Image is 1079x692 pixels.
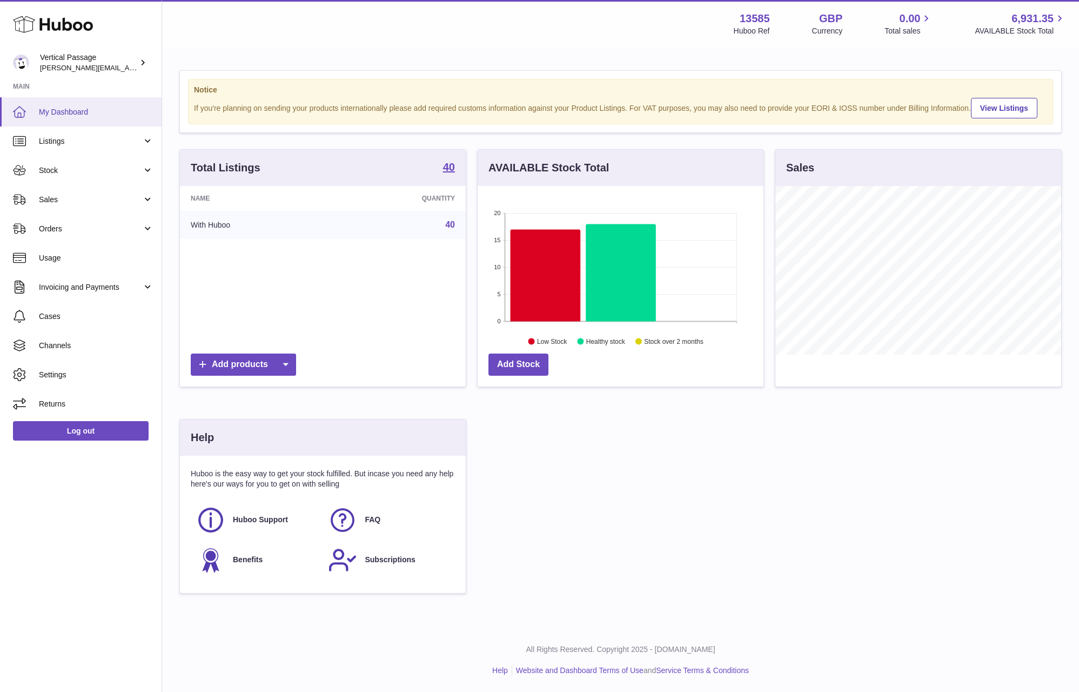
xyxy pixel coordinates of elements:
[233,515,288,525] span: Huboo Support
[900,11,921,26] span: 0.00
[488,354,548,376] a: Add Stock
[365,555,415,565] span: Subscriptions
[884,11,933,36] a: 0.00 Total sales
[812,26,843,36] div: Currency
[196,505,317,535] a: Huboo Support
[512,666,749,676] li: and
[191,469,455,489] p: Huboo is the easy way to get your stock fulfilled. But incase you need any help here's our ways f...
[39,311,153,322] span: Cases
[180,186,331,211] th: Name
[975,26,1066,36] span: AVAILABLE Stock Total
[191,354,296,376] a: Add products
[497,291,500,297] text: 5
[13,421,149,441] a: Log out
[492,666,508,675] a: Help
[194,85,1047,95] strong: Notice
[328,505,449,535] a: FAQ
[39,253,153,263] span: Usage
[971,98,1037,118] a: View Listings
[365,515,380,525] span: FAQ
[443,162,455,175] a: 40
[494,237,500,243] text: 15
[488,161,609,175] h3: AVAILABLE Stock Total
[40,52,137,73] div: Vertical Passage
[39,341,153,351] span: Channels
[819,11,842,26] strong: GBP
[786,161,814,175] h3: Sales
[537,338,567,345] text: Low Stock
[740,11,770,26] strong: 13585
[586,338,626,345] text: Healthy stock
[39,399,153,409] span: Returns
[171,644,1070,655] p: All Rights Reserved. Copyright 2025 - [DOMAIN_NAME]
[644,338,703,345] text: Stock over 2 months
[1011,11,1054,26] span: 6,931.35
[191,430,214,445] h3: Help
[975,11,1066,36] a: 6,931.35 AVAILABLE Stock Total
[39,370,153,380] span: Settings
[13,55,29,71] img: ryan@verticalpassage.com
[191,161,260,175] h3: Total Listings
[656,666,749,675] a: Service Terms & Conditions
[180,211,331,239] td: With Huboo
[445,220,455,229] a: 40
[497,318,500,324] text: 0
[233,555,263,565] span: Benefits
[196,545,317,575] a: Benefits
[734,26,770,36] div: Huboo Ref
[39,224,142,234] span: Orders
[328,545,449,575] a: Subscriptions
[194,96,1047,118] div: If you're planning on sending your products internationally please add required customs informati...
[494,210,500,216] text: 20
[884,26,933,36] span: Total sales
[39,107,153,117] span: My Dashboard
[494,264,500,270] text: 10
[331,186,466,211] th: Quantity
[40,63,217,72] span: [PERSON_NAME][EMAIL_ADDRESS][DOMAIN_NAME]
[39,136,142,147] span: Listings
[39,165,142,176] span: Stock
[443,162,455,172] strong: 40
[39,282,142,292] span: Invoicing and Payments
[39,195,142,205] span: Sales
[516,666,644,675] a: Website and Dashboard Terms of Use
